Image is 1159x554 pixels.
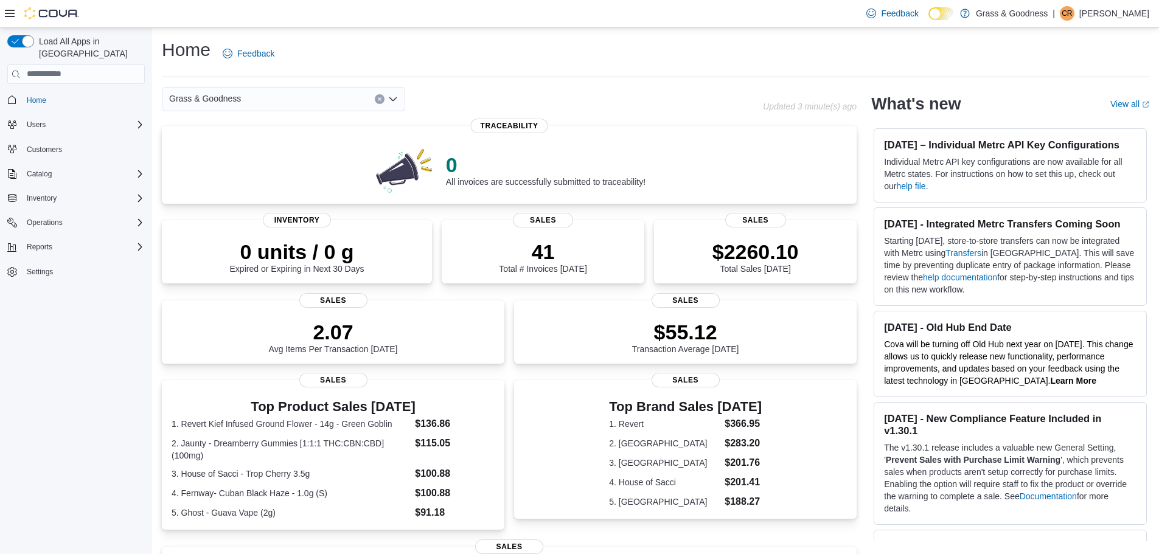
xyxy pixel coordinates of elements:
[415,417,495,431] dd: $136.86
[1060,6,1074,21] div: CJ Ross
[388,94,398,104] button: Open list of options
[27,95,46,105] span: Home
[2,214,150,231] button: Operations
[27,169,52,179] span: Catalog
[27,145,62,154] span: Customers
[2,190,150,207] button: Inventory
[609,418,720,430] dt: 1. Revert
[446,153,646,187] div: All invoices are successfully submitted to traceability!
[22,117,145,132] span: Users
[945,248,981,258] a: Transfers
[725,475,762,490] dd: $201.41
[230,240,364,264] p: 0 units / 0 g
[609,496,720,508] dt: 5. [GEOGRAPHIC_DATA]
[725,417,762,431] dd: $366.95
[725,494,762,509] dd: $188.27
[24,7,79,19] img: Cova
[1142,101,1149,108] svg: External link
[712,240,799,264] p: $2260.10
[218,41,279,66] a: Feedback
[27,242,52,252] span: Reports
[861,1,923,26] a: Feedback
[269,320,398,344] p: 2.07
[928,7,954,20] input: Dark Mode
[499,240,586,264] p: 41
[299,293,367,308] span: Sales
[446,153,646,177] p: 0
[415,505,495,520] dd: $91.18
[976,6,1048,21] p: Grass & Goodness
[2,165,150,182] button: Catalog
[1053,6,1055,21] p: |
[27,193,57,203] span: Inventory
[172,418,410,430] dt: 1. Revert Kief Infused Ground Flower - 14g - Green Goblin
[1110,99,1149,109] a: View allExternal link
[373,145,436,194] img: 0
[725,213,786,227] span: Sales
[1051,376,1096,386] a: Learn More
[172,507,410,519] dt: 5. Ghost - Guava Vape (2g)
[884,156,1136,192] p: Individual Metrc API key configurations are now available for all Metrc states. For instructions ...
[22,167,145,181] span: Catalog
[22,240,57,254] button: Reports
[2,116,150,133] button: Users
[1079,6,1149,21] p: [PERSON_NAME]
[513,213,574,227] span: Sales
[763,102,857,111] p: Updated 3 minute(s) ago
[22,215,68,230] button: Operations
[22,265,58,279] a: Settings
[884,235,1136,296] p: Starting [DATE], store-to-store transfers can now be integrated with Metrc using in [GEOGRAPHIC_D...
[22,167,57,181] button: Catalog
[415,466,495,481] dd: $100.88
[22,264,145,279] span: Settings
[22,191,145,206] span: Inventory
[27,218,63,227] span: Operations
[27,267,53,277] span: Settings
[172,468,410,480] dt: 3. House of Sacci - Trop Cherry 3.5g
[884,441,1136,514] p: The v1.30.1 release includes a valuable new General Setting, ' ', which prevents sales when produ...
[884,412,1136,437] h3: [DATE] - New Compliance Feature Included in v1.30.1
[237,47,274,60] span: Feedback
[27,120,46,130] span: Users
[609,437,720,449] dt: 2. [GEOGRAPHIC_DATA]
[172,487,410,499] dt: 4. Fernway- Cuban Black Haze - 1.0g (S)
[2,91,150,109] button: Home
[22,215,145,230] span: Operations
[375,94,385,104] button: Clear input
[2,140,150,158] button: Customers
[923,272,997,282] a: help documentation
[652,373,720,387] span: Sales
[475,539,543,554] span: Sales
[884,321,1136,333] h3: [DATE] - Old Hub End Date
[499,240,586,274] div: Total # Invoices [DATE]
[22,240,145,254] span: Reports
[22,142,145,157] span: Customers
[712,240,799,274] div: Total Sales [DATE]
[34,35,145,60] span: Load All Apps in [GEOGRAPHIC_DATA]
[886,455,1060,465] strong: Prevent Sales with Purchase Limit Warning
[415,486,495,500] dd: $100.88
[884,139,1136,151] h3: [DATE] – Individual Metrc API Key Configurations
[22,93,51,108] a: Home
[1062,6,1072,21] span: CR
[299,373,367,387] span: Sales
[652,293,720,308] span: Sales
[172,400,495,414] h3: Top Product Sales [DATE]
[609,400,762,414] h3: Top Brand Sales [DATE]
[725,436,762,451] dd: $283.20
[884,218,1136,230] h3: [DATE] - Integrated Metrc Transfers Coming Soon
[22,117,50,132] button: Users
[22,92,145,108] span: Home
[632,320,739,344] p: $55.12
[7,86,145,313] nav: Complex example
[471,119,548,133] span: Traceability
[632,320,739,354] div: Transaction Average [DATE]
[22,191,61,206] button: Inventory
[928,20,929,21] span: Dark Mode
[896,181,925,191] a: help file
[169,91,241,106] span: Grass & Goodness
[230,240,364,274] div: Expired or Expiring in Next 30 Days
[609,457,720,469] dt: 3. [GEOGRAPHIC_DATA]
[609,476,720,488] dt: 4. House of Sacci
